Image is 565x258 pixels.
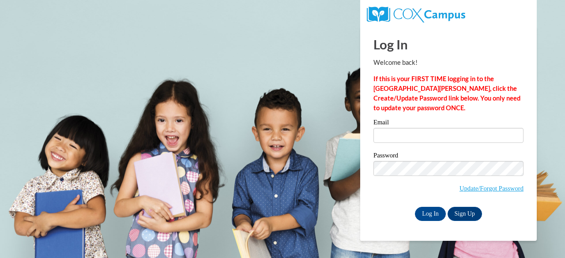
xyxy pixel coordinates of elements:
[367,7,465,22] img: COX Campus
[415,207,446,221] input: Log In
[448,207,482,221] a: Sign Up
[373,119,524,128] label: Email
[373,35,524,53] h1: Log In
[460,185,524,192] a: Update/Forgot Password
[373,75,520,112] strong: If this is your FIRST TIME logging in to the [GEOGRAPHIC_DATA][PERSON_NAME], click the Create/Upd...
[373,152,524,161] label: Password
[367,10,465,18] a: COX Campus
[373,58,524,67] p: Welcome back!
